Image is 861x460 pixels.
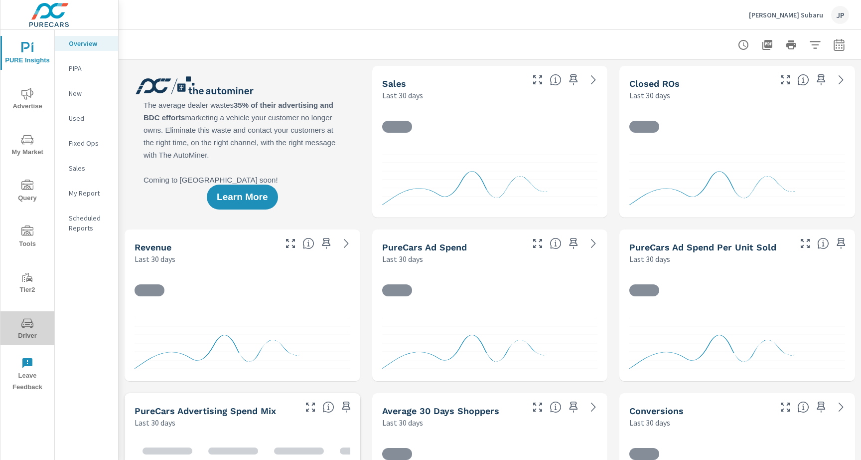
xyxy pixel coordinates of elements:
[833,235,849,251] span: Save this to your personalized report
[585,399,601,415] a: See more details in report
[69,113,110,123] p: Used
[55,111,118,126] div: Used
[135,253,175,265] p: Last 30 days
[318,235,334,251] span: Save this to your personalized report
[217,193,268,202] span: Learn More
[3,317,51,342] span: Driver
[69,138,110,148] p: Fixed Ops
[135,417,175,429] p: Last 30 days
[55,136,118,151] div: Fixed Ops
[55,161,118,176] div: Sales
[817,237,829,249] span: Average cost of advertising per each vehicle sold at the dealer over the selected date range. The...
[530,399,546,415] button: Make Fullscreen
[382,253,423,265] p: Last 30 days
[135,242,171,252] h5: Revenue
[629,89,670,101] p: Last 30 days
[69,213,110,233] p: Scheduled Reports
[566,235,581,251] span: Save this to your personalized report
[3,357,51,393] span: Leave Feedback
[302,399,318,415] button: Make Fullscreen
[382,417,423,429] p: Last 30 days
[69,63,110,73] p: PIPA
[833,399,849,415] a: See more details in report
[781,35,801,55] button: Print Report
[69,38,110,48] p: Overview
[3,88,51,112] span: Advertise
[69,188,110,198] p: My Report
[566,399,581,415] span: Save this to your personalized report
[530,235,546,251] button: Make Fullscreen
[550,237,562,249] span: Total cost of media for all PureCars channels for the selected dealership group over the selected...
[629,253,670,265] p: Last 30 days
[3,180,51,204] span: Query
[831,6,849,24] div: JP
[757,35,777,55] button: "Export Report to PDF"
[207,185,278,210] button: Learn More
[629,242,776,252] h5: PureCars Ad Spend Per Unit Sold
[629,78,680,89] h5: Closed ROs
[382,242,467,252] h5: PureCars Ad Spend
[629,406,684,416] h5: Conversions
[302,237,314,249] span: Total sales revenue over the selected date range. [Source: This data is sourced from the dealer’s...
[797,401,809,413] span: The number of dealer-specified goals completed by a visitor. [Source: This data is provided by th...
[629,417,670,429] p: Last 30 days
[0,30,54,397] div: nav menu
[550,74,562,86] span: Number of vehicles sold by the dealership over the selected date range. [Source: This data is sou...
[382,406,499,416] h5: Average 30 Days Shoppers
[3,271,51,296] span: Tier2
[797,74,809,86] span: Number of Repair Orders Closed by the selected dealership group over the selected time range. [So...
[55,61,118,76] div: PIPA
[283,235,298,251] button: Make Fullscreen
[3,226,51,250] span: Tools
[585,235,601,251] a: See more details in report
[338,399,354,415] span: Save this to your personalized report
[813,72,829,88] span: Save this to your personalized report
[322,401,334,413] span: This table looks at how you compare to the amount of budget you spend per channel as opposed to y...
[813,399,829,415] span: Save this to your personalized report
[382,89,423,101] p: Last 30 days
[338,235,354,251] a: See more details in report
[833,72,849,88] a: See more details in report
[3,42,51,66] span: PURE Insights
[777,72,793,88] button: Make Fullscreen
[69,163,110,173] p: Sales
[585,72,601,88] a: See more details in report
[566,72,581,88] span: Save this to your personalized report
[382,78,406,89] h5: Sales
[530,72,546,88] button: Make Fullscreen
[55,86,118,101] div: New
[55,211,118,235] div: Scheduled Reports
[805,35,825,55] button: Apply Filters
[69,88,110,98] p: New
[55,186,118,201] div: My Report
[3,134,51,158] span: My Market
[135,406,276,416] h5: PureCars Advertising Spend Mix
[749,10,823,19] p: [PERSON_NAME] Subaru
[550,401,562,413] span: A rolling 30 day total of daily Shoppers on the dealership website, averaged over the selected da...
[55,36,118,51] div: Overview
[797,235,813,251] button: Make Fullscreen
[777,399,793,415] button: Make Fullscreen
[829,35,849,55] button: Select Date Range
